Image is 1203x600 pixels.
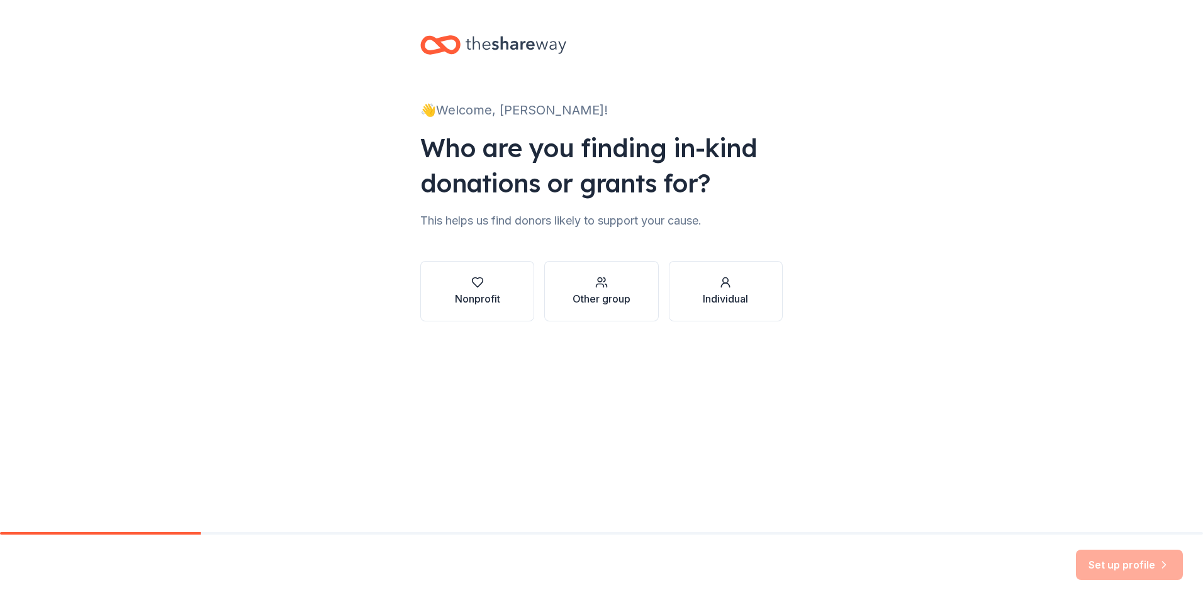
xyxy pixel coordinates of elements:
[669,261,783,321] button: Individual
[420,261,534,321] button: Nonprofit
[544,261,658,321] button: Other group
[455,291,500,306] div: Nonprofit
[420,211,783,231] div: This helps us find donors likely to support your cause.
[420,130,783,201] div: Who are you finding in-kind donations or grants for?
[703,291,748,306] div: Individual
[420,100,783,120] div: 👋 Welcome, [PERSON_NAME]!
[573,291,630,306] div: Other group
